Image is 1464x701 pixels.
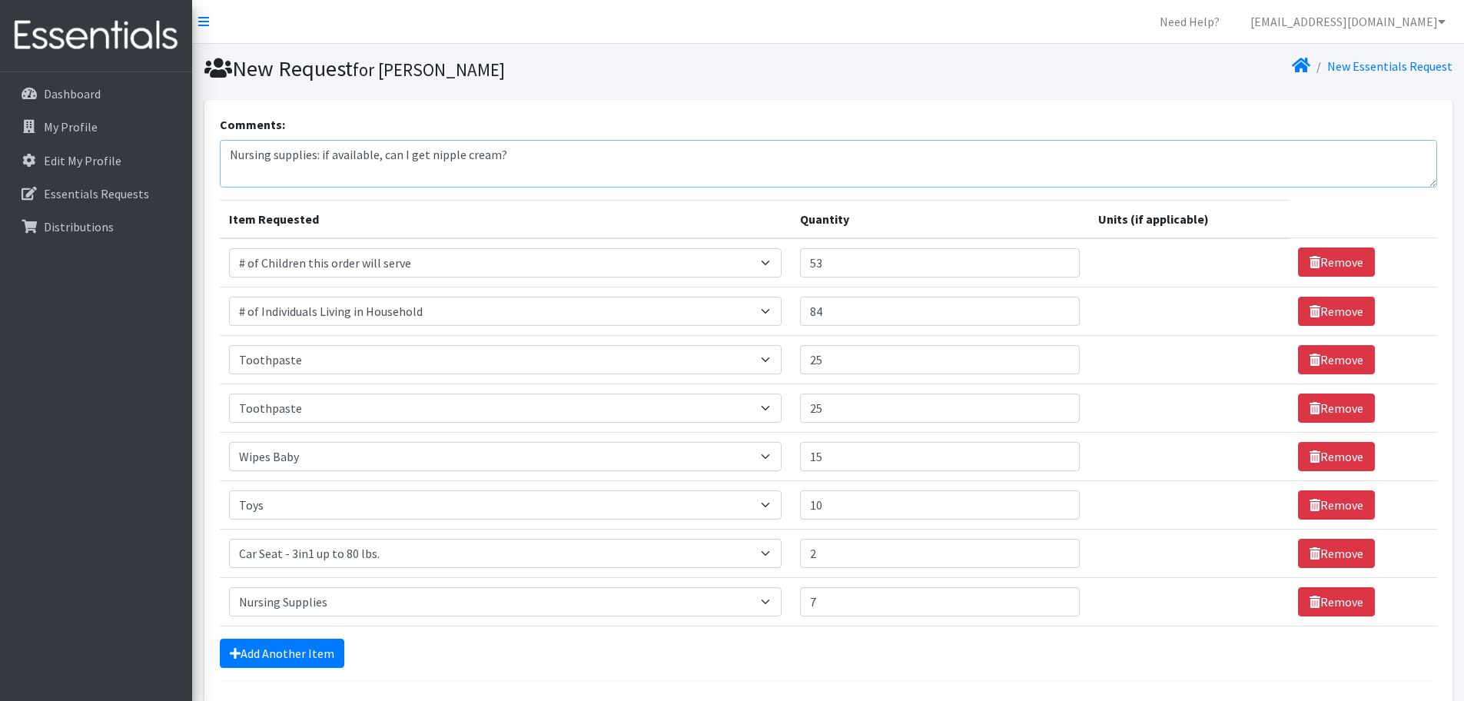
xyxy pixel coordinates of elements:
[6,10,186,61] img: HumanEssentials
[44,86,101,101] p: Dashboard
[1298,442,1375,471] a: Remove
[6,211,186,242] a: Distributions
[220,200,791,238] th: Item Requested
[353,58,505,81] small: for [PERSON_NAME]
[44,219,114,234] p: Distributions
[44,186,149,201] p: Essentials Requests
[1327,58,1452,74] a: New Essentials Request
[220,639,344,668] a: Add Another Item
[6,78,186,109] a: Dashboard
[1298,248,1375,277] a: Remove
[1298,587,1375,616] a: Remove
[1298,345,1375,374] a: Remove
[44,119,98,135] p: My Profile
[44,153,121,168] p: Edit My Profile
[6,178,186,209] a: Essentials Requests
[1298,394,1375,423] a: Remove
[6,145,186,176] a: Edit My Profile
[1298,490,1375,520] a: Remove
[1147,6,1232,37] a: Need Help?
[1298,297,1375,326] a: Remove
[1089,200,1289,238] th: Units (if applicable)
[220,115,285,134] label: Comments:
[791,200,1090,238] th: Quantity
[204,55,823,82] h1: New Request
[1238,6,1458,37] a: [EMAIL_ADDRESS][DOMAIN_NAME]
[1298,539,1375,568] a: Remove
[6,111,186,142] a: My Profile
